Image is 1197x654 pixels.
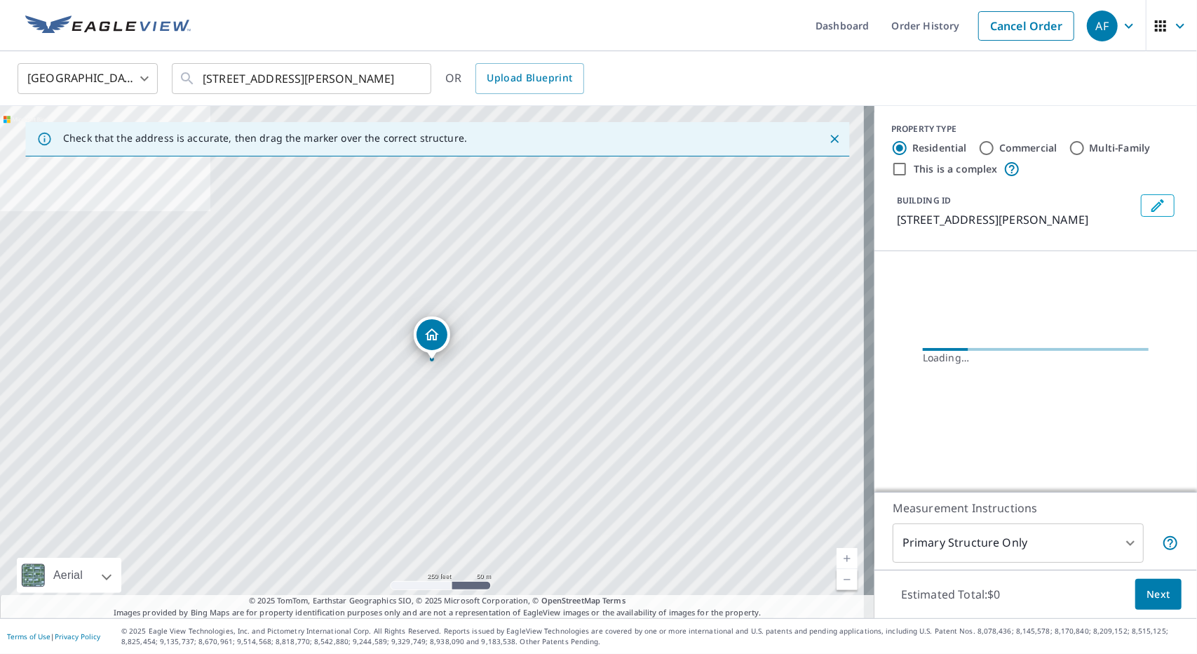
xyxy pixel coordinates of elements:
span: Upload Blueprint [487,69,572,87]
a: Current Level 17, Zoom Out [837,569,858,590]
div: [GEOGRAPHIC_DATA] [18,59,158,98]
p: | [7,632,100,641]
p: [STREET_ADDRESS][PERSON_NAME] [897,211,1135,228]
button: Edit building 1 [1141,194,1175,217]
img: EV Logo [25,15,191,36]
div: PROPERTY TYPE [891,123,1180,135]
div: Loading… [923,351,1149,365]
span: Your report will include only the primary structure on the property. For example, a detached gara... [1162,535,1179,552]
div: OR [445,63,584,94]
a: OpenStreetMap [541,595,600,606]
input: Search by address or latitude-longitude [203,59,403,98]
a: Terms [602,595,625,606]
div: Primary Structure Only [893,523,1144,563]
p: Check that the address is accurate, then drag the marker over the correct structure. [63,132,467,145]
div: AF [1087,11,1118,41]
label: Multi-Family [1090,141,1151,155]
label: Commercial [999,141,1057,155]
p: Estimated Total: $0 [890,579,1012,610]
div: Aerial [49,558,87,593]
label: Residential [912,141,967,155]
a: Cancel Order [978,11,1074,41]
span: © 2025 TomTom, Earthstar Geographics SIO, © 2025 Microsoft Corporation, © [249,595,625,607]
a: Current Level 17, Zoom In [837,548,858,569]
button: Close [825,130,844,148]
p: Measurement Instructions [893,500,1179,516]
button: Next [1135,579,1182,610]
div: Dropped pin, building 1, Residential property, 7650 Willow Woods Dr North Olmsted, OH 44070 [414,316,450,360]
a: Terms of Use [7,632,50,641]
p: © 2025 Eagle View Technologies, Inc. and Pictometry International Corp. All Rights Reserved. Repo... [121,626,1190,647]
a: Upload Blueprint [475,63,583,94]
div: Aerial [17,558,121,593]
span: Next [1147,586,1170,603]
a: Privacy Policy [55,632,100,641]
p: BUILDING ID [897,194,951,206]
label: This is a complex [914,162,998,176]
